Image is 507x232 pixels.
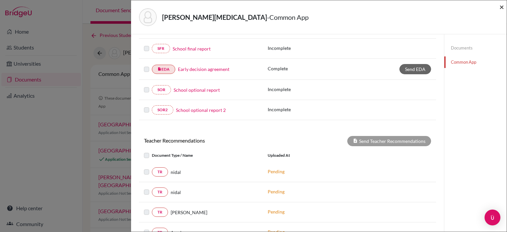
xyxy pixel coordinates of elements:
a: Early decision agreement [178,66,229,73]
a: SOR [152,85,171,94]
p: Incomplete [268,106,336,113]
a: TR [152,187,168,197]
button: Close [499,3,504,11]
a: School optional report [174,86,220,93]
a: School final report [173,45,211,52]
div: Open Intercom Messenger [485,210,500,225]
div: Send Teacher Recommendations [347,136,431,146]
p: Pending [268,208,357,215]
div: Document Type / Name [139,151,263,159]
a: SOR2 [152,105,173,115]
strong: [PERSON_NAME][MEDICAL_DATA] [162,13,267,21]
a: Documents [444,42,507,54]
a: TR [152,167,168,177]
p: Complete [268,65,336,72]
span: [PERSON_NAME] [171,209,207,216]
span: - Common App [267,13,309,21]
span: nidal [171,189,181,196]
a: Common App [444,56,507,68]
a: SFR [152,44,170,53]
h6: Teacher Recommendations [139,137,287,144]
a: TR [152,208,168,217]
a: School optional report 2 [176,107,226,114]
p: Pending [268,188,357,195]
i: insert_drive_file [157,67,161,71]
a: Send EDA [399,64,431,74]
div: Uploaded at [263,151,362,159]
p: Pending [268,168,357,175]
span: Send EDA [405,66,425,72]
a: insert_drive_fileEDA [152,65,175,74]
span: × [499,2,504,12]
p: Incomplete [268,86,336,93]
span: nidal [171,169,181,176]
p: Incomplete [268,45,336,51]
